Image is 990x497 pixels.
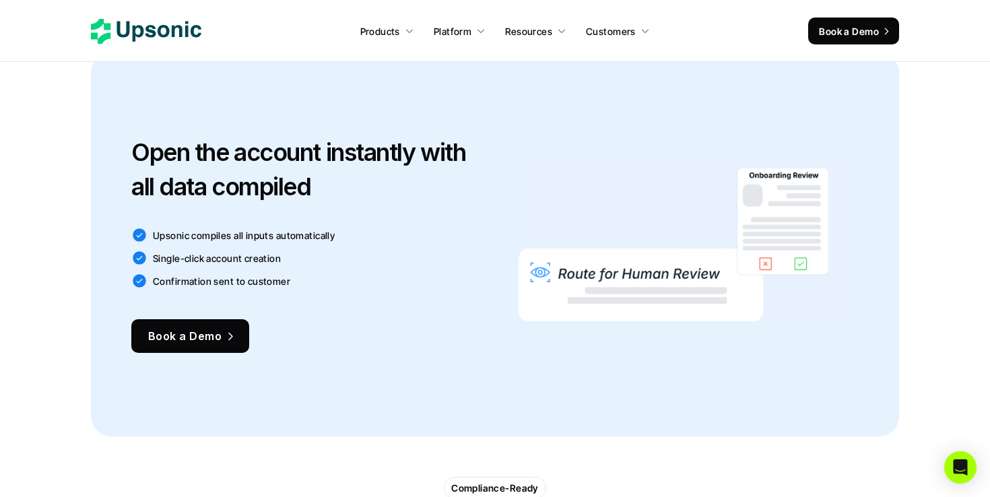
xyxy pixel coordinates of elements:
[153,228,335,242] p: Upsonic compiles all inputs automatically
[153,274,290,288] p: Confirmation sent to customer
[944,451,977,484] div: Open Intercom Messenger
[352,19,422,43] a: Products
[148,327,222,346] p: Book a Demo
[434,24,471,38] p: Platform
[819,24,879,38] p: Book a Demo
[153,251,281,265] p: Single-click account creation
[131,135,488,203] h3: Open the account instantly with all data compiled
[586,24,636,38] p: Customers
[360,24,400,38] p: Products
[451,481,539,495] p: Compliance-Ready
[131,319,249,353] a: Book a Demo
[505,24,552,38] p: Resources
